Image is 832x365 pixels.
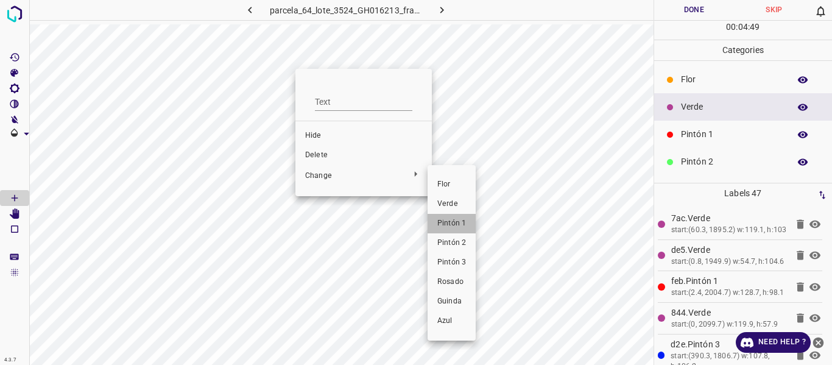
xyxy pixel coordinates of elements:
span: Pintón 3 [437,257,466,268]
span: Flor [437,179,466,190]
span: Pintón 1 [437,218,466,229]
span: Rosado [437,277,466,288]
span: Pintón 2 [437,238,466,249]
span: Azul [437,316,466,327]
span: Guinda [437,296,466,307]
span: Verde [437,199,466,210]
